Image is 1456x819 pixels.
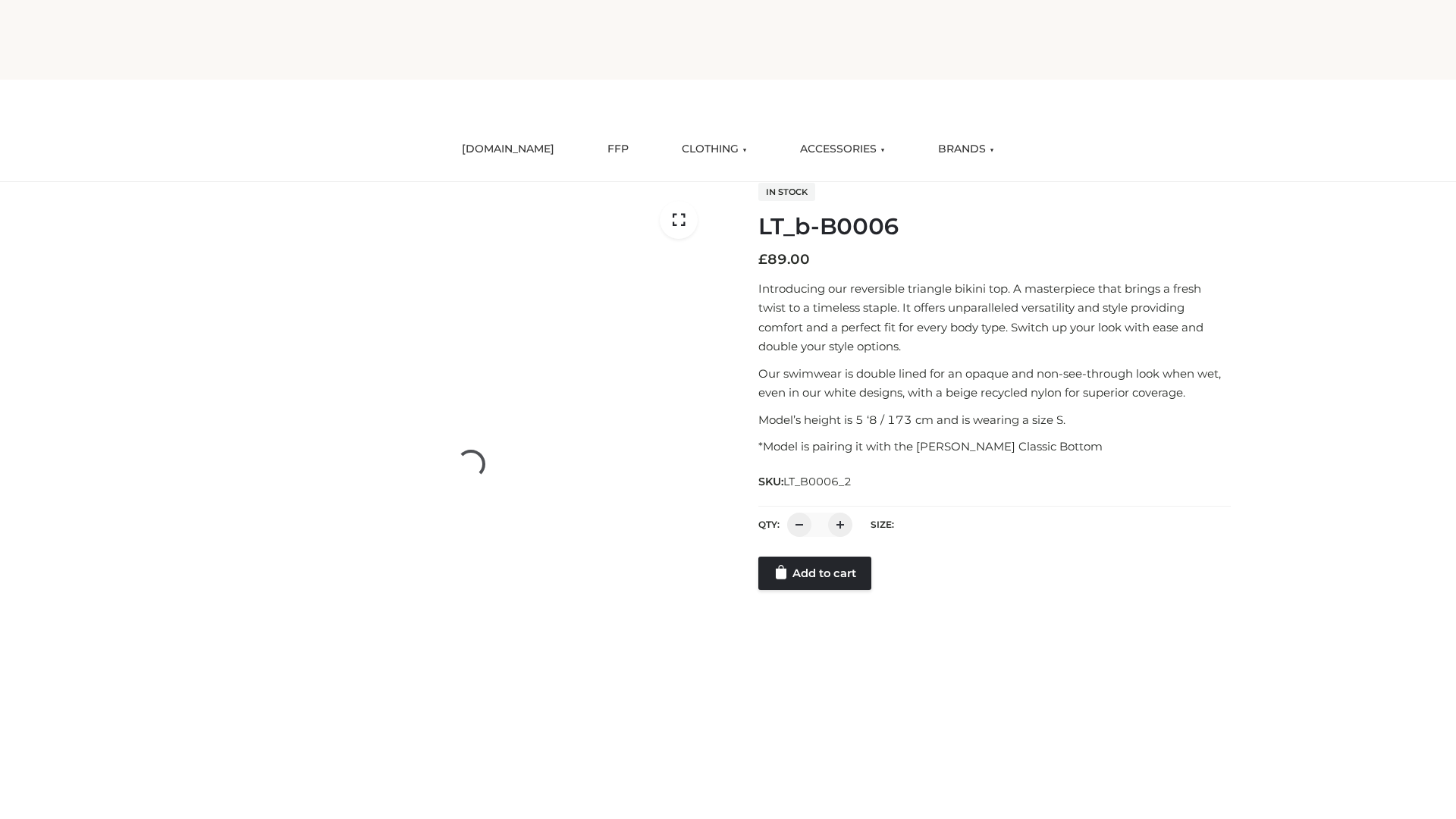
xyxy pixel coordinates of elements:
a: ACCESSORIES [789,133,896,166]
span: LT_B0006_2 [783,475,852,488]
a: BRANDS [927,133,1006,166]
h1: LT_b-B0006 [758,213,1231,240]
bdi: 89.00 [758,251,810,268]
span: SKU: [758,472,853,491]
label: Size: [871,519,894,530]
span: In stock [758,183,815,201]
label: QTY: [758,519,780,530]
p: Introducing our reversible triangle bikini top. A masterpiece that brings a fresh twist to a time... [758,279,1231,356]
a: CLOTHING [670,133,758,166]
a: FFP [596,133,640,166]
a: [DOMAIN_NAME] [450,133,566,166]
p: Model’s height is 5 ‘8 / 173 cm and is wearing a size S. [758,410,1231,430]
p: *Model is pairing it with the [PERSON_NAME] Classic Bottom [758,437,1231,457]
p: Our swimwear is double lined for an opaque and non-see-through look when wet, even in our white d... [758,364,1231,403]
span: £ [758,251,767,268]
a: Add to cart [758,557,871,590]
